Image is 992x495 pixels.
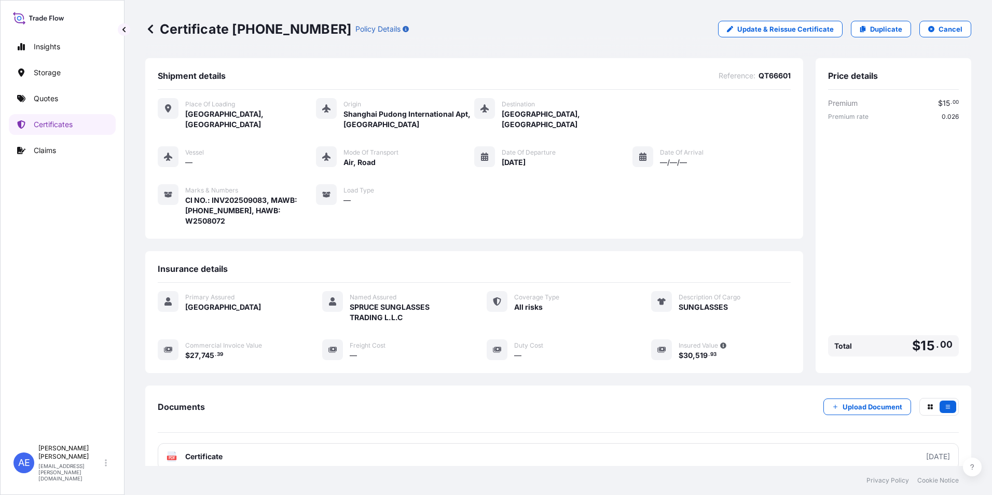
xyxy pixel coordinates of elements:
span: [GEOGRAPHIC_DATA], [GEOGRAPHIC_DATA] [502,109,632,130]
span: 15 [920,339,934,352]
span: Commercial Invoice Value [185,341,262,350]
span: . [215,353,216,356]
span: Freight Cost [350,341,385,350]
button: Upload Document [823,398,911,415]
p: Certificate [PHONE_NUMBER] [145,21,351,37]
p: Storage [34,67,61,78]
span: $ [679,352,683,359]
span: Date of Departure [502,148,556,157]
span: Price details [828,71,878,81]
span: 30 [683,352,693,359]
span: Mode of Transport [343,148,398,157]
p: Update & Reissue Certificate [737,24,834,34]
span: Shipment details [158,71,226,81]
p: [PERSON_NAME] [PERSON_NAME] [38,444,103,461]
p: Claims [34,145,56,156]
span: [GEOGRAPHIC_DATA], [GEOGRAPHIC_DATA] [185,109,316,130]
a: Privacy Policy [866,476,909,485]
span: . [950,101,952,104]
span: — [514,350,521,361]
span: Documents [158,402,205,412]
span: — [185,157,192,168]
span: Marks & Numbers [185,186,238,195]
span: Named Assured [350,293,396,301]
span: AE [18,458,30,468]
a: Claims [9,140,116,161]
a: Duplicate [851,21,911,37]
p: Certificates [34,119,73,130]
span: Coverage Type [514,293,559,301]
span: [GEOGRAPHIC_DATA] [185,302,261,312]
span: CI NO.: INV202509083, MAWB: [PHONE_NUMBER], HAWB: W2508072 [185,195,316,226]
span: Shanghai Pudong International Apt, [GEOGRAPHIC_DATA] [343,109,474,130]
span: 519 [695,352,708,359]
span: Destination [502,100,535,108]
span: 93 [710,353,717,356]
a: Storage [9,62,116,83]
span: SUNGLASSES [679,302,728,312]
span: Insured Value [679,341,718,350]
span: — [350,350,357,361]
a: Certificates [9,114,116,135]
span: SPRUCE SUNGLASSES TRADING L.L.C [350,302,462,323]
p: Upload Document [843,402,902,412]
span: — [343,195,351,205]
span: Load Type [343,186,374,195]
span: $ [938,100,943,107]
span: Description Of Cargo [679,293,740,301]
span: QT66601 [759,71,791,81]
span: 27 [190,352,199,359]
span: Certificate [185,451,223,462]
span: 39 [217,353,223,356]
span: . [708,353,710,356]
a: Quotes [9,88,116,109]
text: PDF [169,456,175,460]
span: All risks [514,302,543,312]
span: Origin [343,100,361,108]
span: Insurance details [158,264,228,274]
span: 745 [201,352,214,359]
span: 00 [953,101,959,104]
span: $ [912,339,920,352]
span: Reference : [719,71,755,81]
span: [DATE] [502,157,526,168]
span: Total [834,341,852,351]
span: 15 [943,100,950,107]
span: 00 [940,341,953,348]
span: 0.026 [942,113,959,121]
span: Premium rate [828,113,869,121]
span: $ [185,352,190,359]
span: —/—/— [660,157,687,168]
div: [DATE] [926,451,950,462]
span: Date of Arrival [660,148,704,157]
span: Air, Road [343,157,376,168]
a: Update & Reissue Certificate [718,21,843,37]
a: PDFCertificate[DATE] [158,443,959,470]
span: Place of Loading [185,100,235,108]
span: . [936,341,939,348]
p: Policy Details [355,24,401,34]
p: Cancel [939,24,962,34]
p: Duplicate [870,24,902,34]
span: Duty Cost [514,341,543,350]
span: , [693,352,695,359]
span: , [199,352,201,359]
a: Insights [9,36,116,57]
a: Cookie Notice [917,476,959,485]
p: Insights [34,42,60,52]
p: [EMAIL_ADDRESS][PERSON_NAME][DOMAIN_NAME] [38,463,103,482]
p: Quotes [34,93,58,104]
span: Vessel [185,148,204,157]
button: Cancel [919,21,971,37]
span: Primary Assured [185,293,235,301]
span: Premium [828,98,858,108]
